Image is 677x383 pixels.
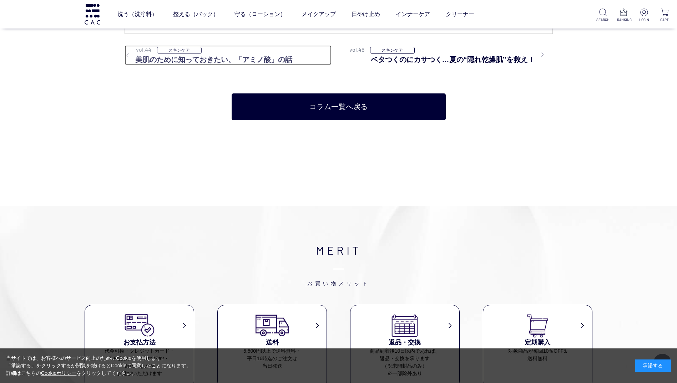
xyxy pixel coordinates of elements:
a: 洗う（洗浄料） [117,4,157,24]
a: 定期購入 対象商品が毎回10％OFF&送料無料 [483,312,592,362]
a: SEARCH [596,9,610,22]
div: 承諾する [635,359,671,372]
p: スキンケア [157,47,202,54]
dd: 5,500円以上で送料無料・ 平日16時迄のご注文は 当日発送 [218,347,327,370]
a: vol.44スキンケア 美肌のために知っておきたい、「アミノ酸」の話 [125,45,332,65]
a: お支払方法 代金引換・クレジットカード・NP後払い・AmazonPay・前払いなどがお選びいただけます [85,312,194,377]
div: 当サイトでは、お客様へのサービス向上のためにCookieを使用します。 「承諾する」をクリックするか閲覧を続けるとCookieに同意したことになります。 詳細はこちらの をクリックしてください。 [6,354,192,377]
a: RANKING [617,9,630,22]
p: RANKING [617,17,630,22]
a: 守る（ローション） [234,4,286,24]
dd: 商品到着後10日以内であれば、 返品・交換を承ります （※未開封品のみ） ※一部除外あり [350,347,459,377]
dd: 対象商品が毎回10％OFF& 送料無料 [483,347,592,362]
a: クリーナー [446,4,474,24]
a: CART [658,9,671,22]
a: 送料 5,500円以上で送料無料・平日16時迄のご注文は当日発送 [218,312,327,370]
h2: MERIT [85,241,592,287]
h3: お支払方法 [85,338,194,347]
a: インナーケア [396,4,430,24]
dd: 代金引換・クレジットカード・ NP後払い・AmazonPay・ 前払いなどが お選びいただけます [85,347,194,377]
a: メイクアップ [302,4,336,24]
img: logo [84,4,101,24]
p: vol.44 [136,45,157,54]
p: vol.46 [349,45,370,54]
a: LOGIN [637,9,651,22]
h3: 送料 [218,338,327,347]
p: LOGIN [637,17,651,22]
p: SEARCH [596,17,610,22]
h3: 美肌のために知っておきたい、「アミノ酸」の話 [125,54,332,65]
a: 返品・交換 商品到着後10日以内であれば、返品・交換を承ります（※未開封品のみ）※一部除外あり [350,312,459,377]
a: vol.46スキンケア ベタつくのにカサつく…夏の“隠れ乾燥肌”を救え！ [349,45,546,65]
h3: ベタつくのにカサつく…夏の“隠れ乾燥肌”を救え！ [371,54,546,65]
a: 整える（パック） [173,4,219,24]
h3: 返品・交換 [350,338,459,347]
a: コラム一覧へ戻る [232,93,446,120]
span: お買い物メリット [85,259,592,287]
p: CART [658,17,671,22]
p: スキンケア [370,47,415,54]
h3: 定期購入 [483,338,592,347]
a: 日やけ止め [352,4,380,24]
a: Cookieポリシー [41,370,77,376]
